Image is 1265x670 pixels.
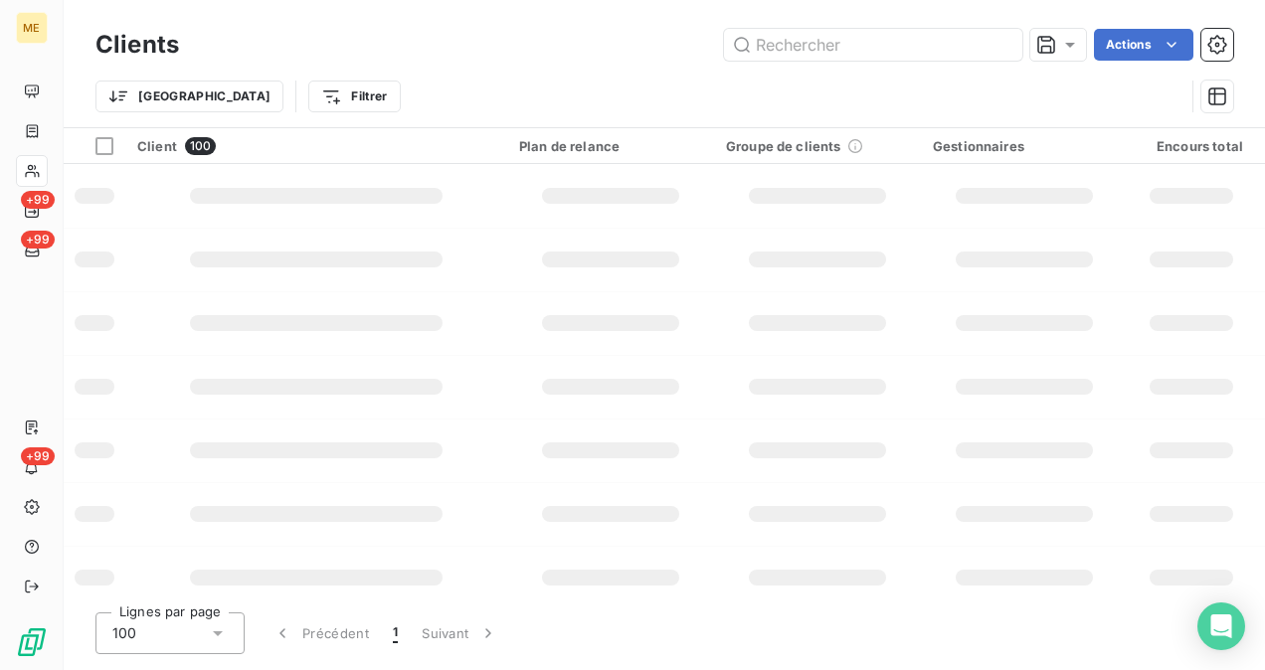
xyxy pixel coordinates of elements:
div: Plan de relance [519,138,702,154]
span: Client [137,138,177,154]
input: Rechercher [724,29,1022,61]
a: +99 [16,235,47,266]
button: [GEOGRAPHIC_DATA] [95,81,283,112]
span: +99 [21,447,55,465]
span: +99 [21,231,55,249]
div: ME [16,12,48,44]
span: 100 [185,137,216,155]
button: Précédent [261,612,381,654]
a: +99 [16,195,47,227]
button: Filtrer [308,81,400,112]
button: Actions [1094,29,1193,61]
span: 1 [393,623,398,643]
button: 1 [381,612,410,654]
h3: Clients [95,27,179,63]
button: Suivant [410,612,510,654]
div: Gestionnaires [933,138,1116,154]
span: 100 [112,623,136,643]
div: Open Intercom Messenger [1197,602,1245,650]
span: Groupe de clients [726,138,841,154]
span: +99 [21,191,55,209]
img: Logo LeanPay [16,626,48,658]
div: Encours total [1140,138,1243,154]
